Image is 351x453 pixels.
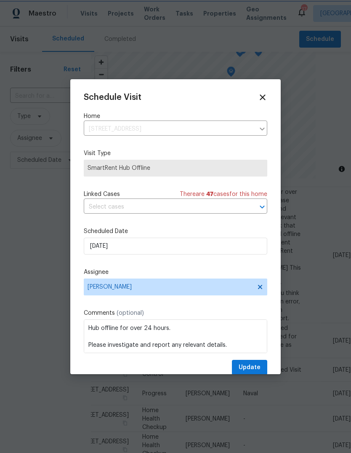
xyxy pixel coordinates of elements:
span: There are case s for this home [180,190,267,198]
span: (optional) [117,310,144,316]
span: Update [239,362,261,373]
span: Linked Cases [84,190,120,198]
span: [PERSON_NAME] [88,284,253,290]
input: M/D/YYYY [84,238,267,255]
input: Enter in an address [84,123,255,136]
label: Scheduled Date [84,227,267,236]
textarea: Hub offline for over 24 hours. Please investigate and report any relevant details. Check that the... [84,319,267,353]
label: Comments [84,309,267,317]
span: Schedule Visit [84,93,141,102]
span: Close [258,93,267,102]
label: Visit Type [84,149,267,158]
label: Assignee [84,268,267,276]
label: Home [84,112,267,121]
input: Select cases [84,201,244,214]
span: 47 [206,191,213,197]
button: Update [232,360,267,375]
span: SmartRent Hub Offline [88,164,263,172]
button: Open [256,201,268,213]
